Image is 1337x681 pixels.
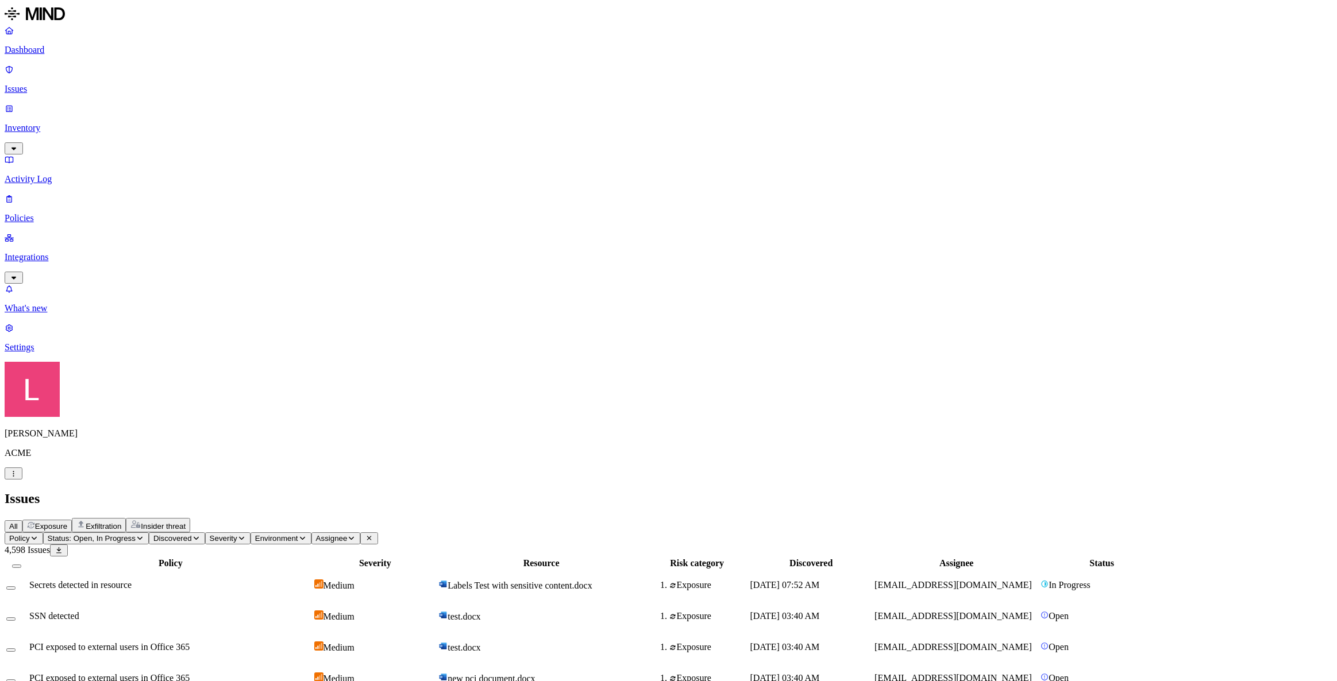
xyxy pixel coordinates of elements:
img: status-open.svg [1041,611,1049,619]
p: Settings [5,342,1332,353]
span: Open [1049,611,1069,621]
div: Exposure [669,580,748,590]
p: ACME [5,448,1332,458]
span: [EMAIL_ADDRESS][DOMAIN_NAME] [874,642,1032,652]
p: Integrations [5,252,1332,262]
span: Status: Open, In Progress [48,534,136,543]
button: Select row [6,648,16,652]
span: [EMAIL_ADDRESS][DOMAIN_NAME] [874,580,1032,590]
span: Policy [9,534,30,543]
span: Secrets detected in resource [29,580,132,590]
span: Medium [323,612,355,621]
div: Exposure [669,611,748,621]
img: status-in-progress.svg [1041,580,1049,588]
span: [EMAIL_ADDRESS][DOMAIN_NAME] [874,611,1032,621]
span: Assignee [316,534,348,543]
div: Exposure [669,642,748,652]
span: Exfiltration [86,522,121,531]
img: microsoft-word.svg [438,579,448,589]
p: Inventory [5,123,1332,133]
div: Discovered [750,558,872,568]
span: All [9,522,18,531]
button: Select row [6,617,16,621]
span: [DATE] 03:40 AM [750,611,819,621]
span: SSN detected [29,611,79,621]
img: MIND [5,5,65,23]
span: [DATE] 07:52 AM [750,580,819,590]
span: In Progress [1049,580,1090,590]
span: test.docx [448,612,480,621]
p: Issues [5,84,1332,94]
img: severity-medium.svg [314,579,323,589]
span: Medium [323,643,355,652]
span: Open [1049,642,1069,652]
div: Assignee [874,558,1038,568]
span: Exposure [35,522,67,531]
span: [DATE] 03:40 AM [750,642,819,652]
span: 4,598 Issues [5,545,50,555]
span: Discovered [153,534,192,543]
div: Resource [438,558,644,568]
img: severity-medium.svg [314,641,323,651]
p: Policies [5,213,1332,223]
p: Activity Log [5,174,1332,184]
span: Environment [255,534,298,543]
span: Insider threat [141,522,186,531]
img: microsoft-word.svg [438,610,448,620]
p: What's new [5,303,1332,314]
span: Severity [210,534,237,543]
div: Risk category [646,558,748,568]
span: Medium [323,581,355,590]
img: microsoft-word.svg [438,641,448,651]
span: test.docx [448,643,480,652]
img: status-open.svg [1041,673,1049,681]
div: Severity [314,558,437,568]
h2: Issues [5,491,1332,506]
img: severity-medium.svg [314,610,323,620]
p: Dashboard [5,45,1332,55]
div: Status [1041,558,1163,568]
button: Select all [12,564,21,568]
div: Policy [29,558,312,568]
img: status-open.svg [1041,642,1049,650]
span: PCI exposed to external users in Office 365 [29,642,190,652]
span: Labels Test with sensitive content.docx [448,581,592,590]
button: Select row [6,586,16,590]
img: Landen Brown [5,362,60,417]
